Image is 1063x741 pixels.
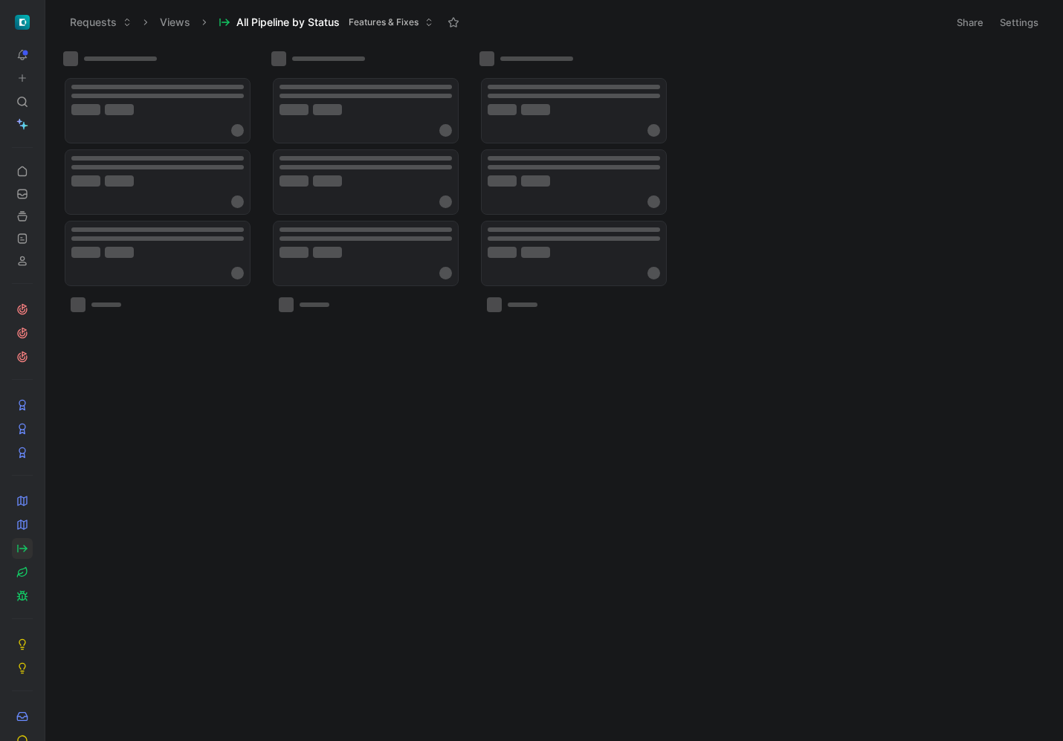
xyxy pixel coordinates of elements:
[15,15,30,30] img: ShiftControl
[63,11,138,33] button: Requests
[349,15,419,30] span: Features & Fixes
[212,11,440,33] button: All Pipeline by StatusFeatures & Fixes
[950,12,990,33] button: Share
[236,15,340,30] span: All Pipeline by Status
[12,12,33,33] button: ShiftControl
[993,12,1045,33] button: Settings
[153,11,197,33] button: Views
